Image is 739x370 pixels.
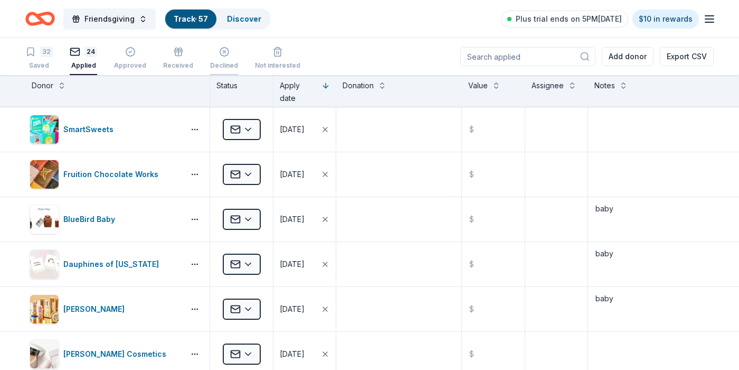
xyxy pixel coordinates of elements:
button: Image for SmartSweetsSmartSweets [30,115,180,144]
img: Image for Laura Mercier Cosmetics [30,340,59,368]
a: $10 in rewards [632,10,699,29]
button: Received [163,42,193,75]
div: Dauphines of [US_STATE] [63,258,163,271]
div: Assignee [532,79,564,92]
textarea: baby [589,198,713,240]
div: [DATE] [280,123,305,136]
div: Notes [594,79,615,92]
button: Friendsgiving [63,8,156,30]
div: [DATE] [280,258,305,271]
button: [DATE] [273,242,336,286]
div: [DATE] [280,213,305,226]
button: Not interested [255,42,300,75]
div: Donor [32,79,53,92]
div: [DATE] [280,348,305,360]
img: Image for Dauphines of New York [30,250,59,279]
button: [DATE] [273,197,336,242]
button: [DATE] [273,152,336,197]
div: Not interested [255,61,300,70]
div: [DATE] [280,303,305,316]
div: BlueBird Baby [63,213,119,226]
img: Image for Elizabeth Arden [30,295,59,323]
div: Value [468,79,488,92]
input: Search applied [460,47,595,66]
button: [DATE] [273,107,336,152]
button: Image for Fruition Chocolate WorksFruition Chocolate Works [30,160,180,189]
div: Declined [210,55,238,64]
img: Image for BlueBird Baby [30,205,59,234]
button: Add donor [602,47,653,66]
button: Declined [210,42,238,75]
button: Approved [114,42,146,75]
textarea: baby [589,288,713,330]
div: Approved [114,61,146,70]
button: 24Applied [70,42,97,75]
button: Image for BlueBird BabyBlueBird Baby [30,205,180,234]
div: Status [210,75,273,107]
textarea: baby [589,243,713,285]
a: Home [25,6,55,31]
button: Image for Laura Mercier Cosmetics[PERSON_NAME] Cosmetics [30,339,180,369]
a: Discover [227,14,261,23]
div: [DATE] [280,168,305,181]
div: Applied [70,61,97,70]
div: Apply date [280,79,317,105]
button: Image for Dauphines of New YorkDauphines of [US_STATE] [30,249,180,279]
span: Plus trial ends on 5PM[DATE] [516,13,622,25]
button: Export CSV [660,47,714,66]
button: Track· 57Discover [164,8,271,30]
div: Fruition Chocolate Works [63,168,163,181]
div: Saved [25,61,53,70]
img: Image for SmartSweets [30,115,59,144]
button: Image for Elizabeth Arden[PERSON_NAME] [30,294,180,324]
span: Friendsgiving [84,13,135,25]
img: Image for Fruition Chocolate Works [30,160,59,189]
div: [PERSON_NAME] [63,303,129,316]
div: Received [163,61,193,70]
a: Plus trial ends on 5PM[DATE] [501,11,628,27]
button: [DATE] [273,287,336,331]
div: [PERSON_NAME] Cosmetics [63,348,170,360]
a: Track· 57 [174,14,208,23]
button: 32Saved [25,42,53,75]
div: Donation [343,79,374,92]
div: SmartSweets [63,123,118,136]
div: 24 [84,47,97,57]
div: 32 [40,47,53,57]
